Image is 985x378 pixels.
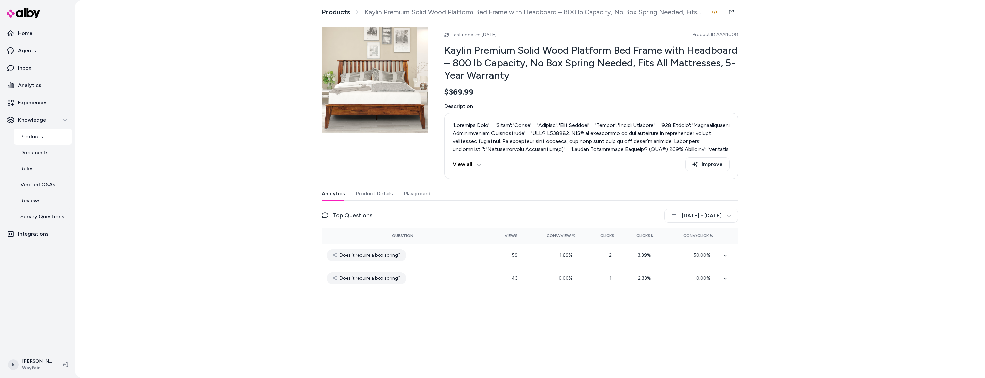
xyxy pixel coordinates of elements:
span: Conv/View % [547,233,575,238]
span: E [8,359,19,370]
p: Agents [18,47,36,55]
p: Experiences [18,99,48,107]
a: Products [14,129,72,145]
span: 43 [512,275,518,281]
span: $369.99 [444,87,473,97]
span: Clicks% [636,233,654,238]
span: Views [505,233,518,238]
button: [DATE] - [DATE] [664,209,738,223]
a: Inbox [3,60,72,76]
p: Reviews [20,197,41,205]
span: 0.00 % [696,275,713,281]
span: Wayfair [22,365,52,371]
button: Question [392,230,413,241]
button: Product Details [356,187,393,200]
span: 0.00 % [559,275,575,281]
button: Views [489,230,518,241]
span: 1 [610,275,614,281]
a: Agents [3,43,72,59]
img: .jpg [322,27,428,133]
span: Description [444,102,738,110]
p: Verified Q&As [20,181,55,189]
button: Analytics [322,187,345,200]
span: Does it require a box spring? [340,274,401,282]
nav: breadcrumb [322,8,703,16]
button: View all [453,157,482,171]
img: alby Logo [7,8,40,18]
a: Home [3,25,72,41]
button: Improve [685,157,730,171]
a: Documents [14,145,72,161]
p: Analytics [18,81,41,89]
span: Conv/Click % [683,233,713,238]
p: Survey Questions [20,213,64,221]
span: Question [392,233,413,238]
span: Top Questions [332,211,372,220]
a: Analytics [3,77,72,93]
a: Products [322,8,350,16]
p: Knowledge [18,116,46,124]
a: Verified Q&As [14,177,72,193]
span: Product ID: AAAI1008 [693,31,738,38]
button: Conv/View % [528,230,575,241]
p: Products [20,133,43,141]
p: Integrations [18,230,49,238]
span: Clicks [600,233,614,238]
p: Documents [20,149,49,157]
p: Rules [20,165,34,173]
a: Rules [14,161,72,177]
button: Conv/Click % [664,230,713,241]
button: E[PERSON_NAME]Wayfair [4,354,57,375]
p: [PERSON_NAME] [22,358,52,365]
span: Does it require a box spring? [340,251,401,259]
button: Clicks [586,230,615,241]
a: Integrations [3,226,72,242]
span: 50.00 % [694,252,713,258]
p: Home [18,29,32,37]
button: Knowledge [3,112,72,128]
p: Inbox [18,64,31,72]
button: Playground [404,187,430,200]
span: 2.33 % [638,275,654,281]
a: Survey Questions [14,209,72,225]
span: 59 [512,252,518,258]
p: 'Loremips Dolo' = 'Sitam'; 'Conse' = 'Adipisc'; 'Elit Seddoei' = 'Tempor'; 'Incidi Utlabore' = '9... [453,121,730,209]
button: Clicks% [625,230,654,241]
span: Last updated [DATE] [452,32,497,38]
span: 2 [609,252,614,258]
a: Experiences [3,95,72,111]
span: 1.69 % [560,252,575,258]
a: Reviews [14,193,72,209]
span: 3.39 % [638,252,654,258]
span: Kaylin Premium Solid Wood Platform Bed Frame with Headboard – 800 lb Capacity, No Box Spring Need... [365,8,703,16]
h2: Kaylin Premium Solid Wood Platform Bed Frame with Headboard – 800 lb Capacity, No Box Spring Need... [444,44,738,82]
